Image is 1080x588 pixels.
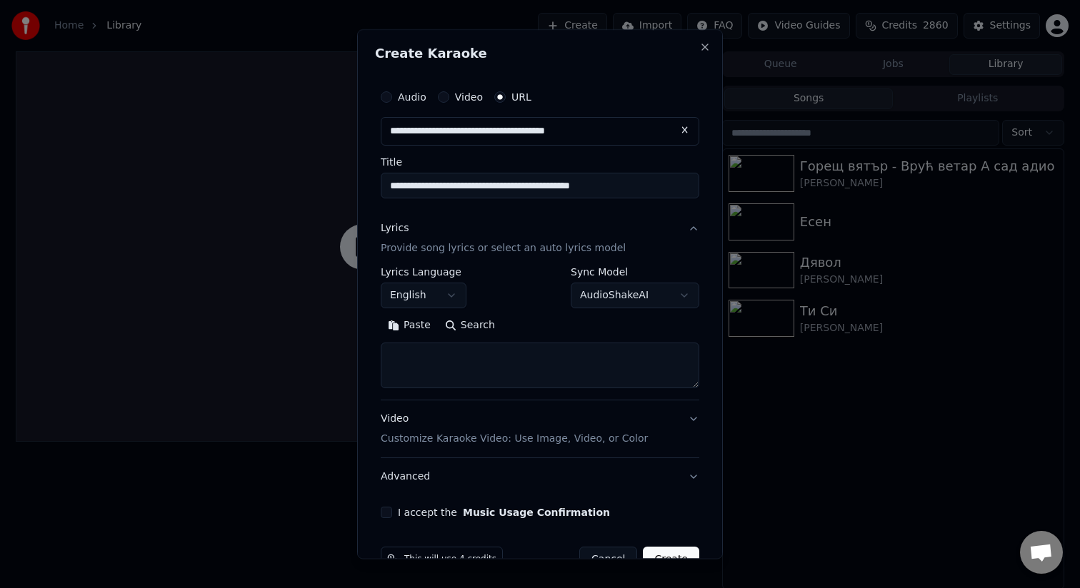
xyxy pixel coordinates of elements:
[381,400,699,457] button: VideoCustomize Karaoke Video: Use Image, Video, or Color
[381,314,438,337] button: Paste
[463,507,610,517] button: I accept the
[404,554,496,565] span: This will use 4 credits
[381,221,409,235] div: Lyrics
[398,507,610,517] label: I accept the
[381,241,626,255] p: Provide song lyrics or select an auto lyrics model
[571,267,699,277] label: Sync Model
[381,412,648,446] div: Video
[511,92,531,102] label: URL
[381,267,699,400] div: LyricsProvide song lyrics or select an auto lyrics model
[398,92,426,102] label: Audio
[579,547,637,572] button: Cancel
[438,314,502,337] button: Search
[643,547,699,572] button: Create
[381,210,699,267] button: LyricsProvide song lyrics or select an auto lyrics model
[381,267,466,277] label: Lyrics Language
[455,92,483,102] label: Video
[381,432,648,446] p: Customize Karaoke Video: Use Image, Video, or Color
[381,458,699,495] button: Advanced
[381,157,699,167] label: Title
[375,47,705,60] h2: Create Karaoke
